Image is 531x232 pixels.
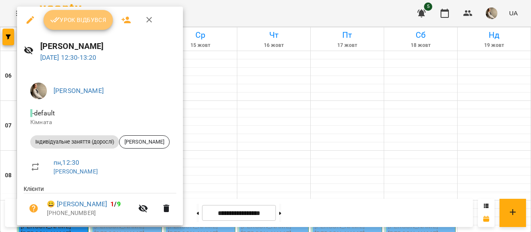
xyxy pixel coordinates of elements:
button: Візит ще не сплачено. Додати оплату? [24,198,44,218]
span: 1 [110,200,114,208]
a: [PERSON_NAME] [54,87,104,95]
span: Індивідуальне заняття (дорослі) [30,138,119,146]
img: 3379ed1806cda47daa96bfcc4923c7ab.jpg [30,83,47,99]
span: [PERSON_NAME] [119,138,169,146]
span: 9 [117,200,121,208]
a: пн , 12:30 [54,159,79,166]
a: [PERSON_NAME] [54,168,98,175]
div: [PERSON_NAME] [119,135,170,149]
h6: [PERSON_NAME] [40,40,176,53]
p: Кімната [30,118,170,127]
a: 😀 [PERSON_NAME] [47,199,107,209]
a: [DATE] 12:30-13:20 [40,54,97,61]
b: / [110,200,120,208]
button: Урок відбувся [44,10,113,30]
p: [PHONE_NUMBER] [47,209,133,217]
span: Урок відбувся [50,15,107,25]
span: - default [30,109,56,117]
ul: Клієнти [24,185,176,226]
